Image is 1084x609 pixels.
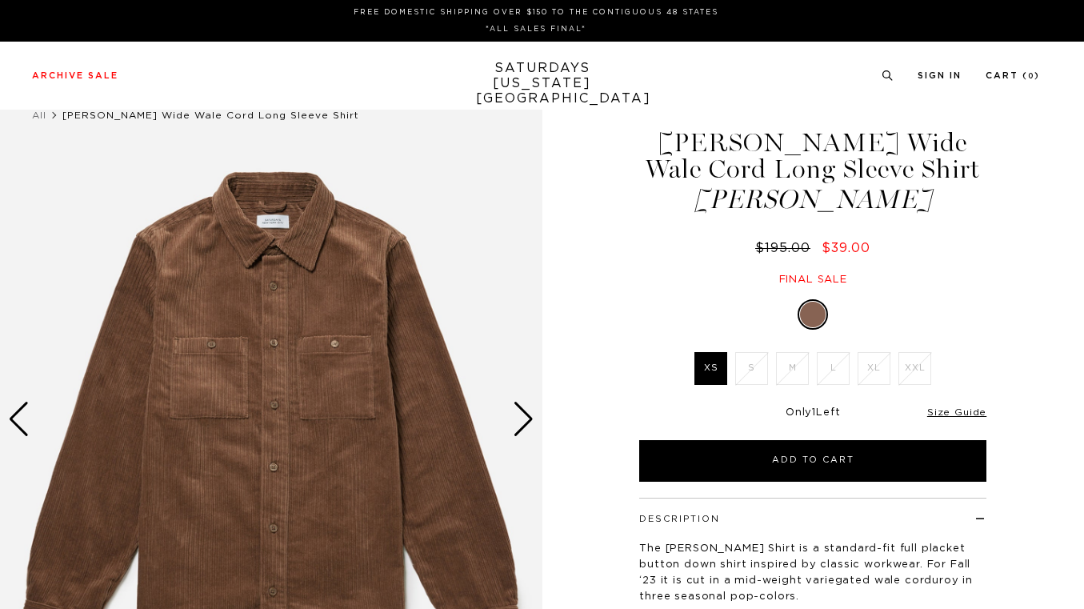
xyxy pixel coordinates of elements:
[476,61,608,106] a: SATURDAYS[US_STATE][GEOGRAPHIC_DATA]
[62,110,359,120] span: [PERSON_NAME] Wide Wale Cord Long Sleeve Shirt
[639,440,986,482] button: Add to Cart
[918,71,962,80] a: Sign In
[637,130,989,213] h1: [PERSON_NAME] Wide Wale Cord Long Sleeve Shirt
[639,407,986,420] div: Only Left
[639,541,986,605] p: The [PERSON_NAME] Shirt is a standard-fit full placket button down shirt inspired by classic work...
[637,273,989,286] div: Final sale
[639,515,720,523] button: Description
[1028,73,1034,80] small: 0
[32,110,46,120] a: All
[694,352,727,385] label: XS
[986,71,1040,80] a: Cart (0)
[927,407,986,417] a: Size Guide
[755,242,817,254] del: $195.00
[513,402,534,437] div: Next slide
[38,6,1034,18] p: FREE DOMESTIC SHIPPING OVER $150 TO THE CONTIGUOUS 48 STATES
[8,402,30,437] div: Previous slide
[32,71,118,80] a: Archive Sale
[38,23,1034,35] p: *ALL SALES FINAL*
[812,407,816,418] span: 1
[637,186,989,213] span: [PERSON_NAME]
[822,242,870,254] span: $39.00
